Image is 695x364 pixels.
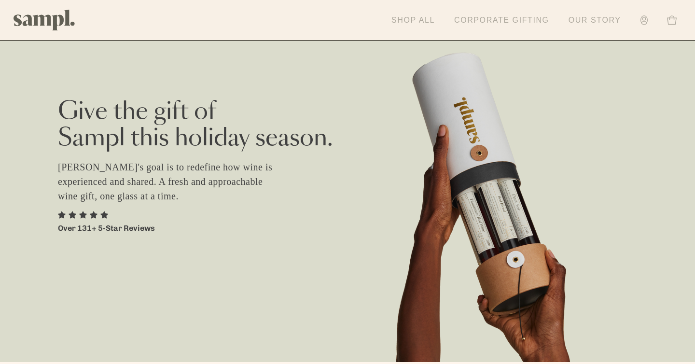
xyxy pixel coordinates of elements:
a: Our Story [564,10,626,31]
p: [PERSON_NAME]'s goal is to redefine how wine is experienced and shared. A fresh and approachable ... [58,160,285,203]
a: Corporate Gifting [449,10,554,31]
img: Sampl logo [14,10,75,30]
h2: Give the gift of Sampl this holiday season. [58,99,637,152]
p: Over 131+ 5-Star Reviews [58,223,155,234]
a: Shop All [387,10,440,31]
